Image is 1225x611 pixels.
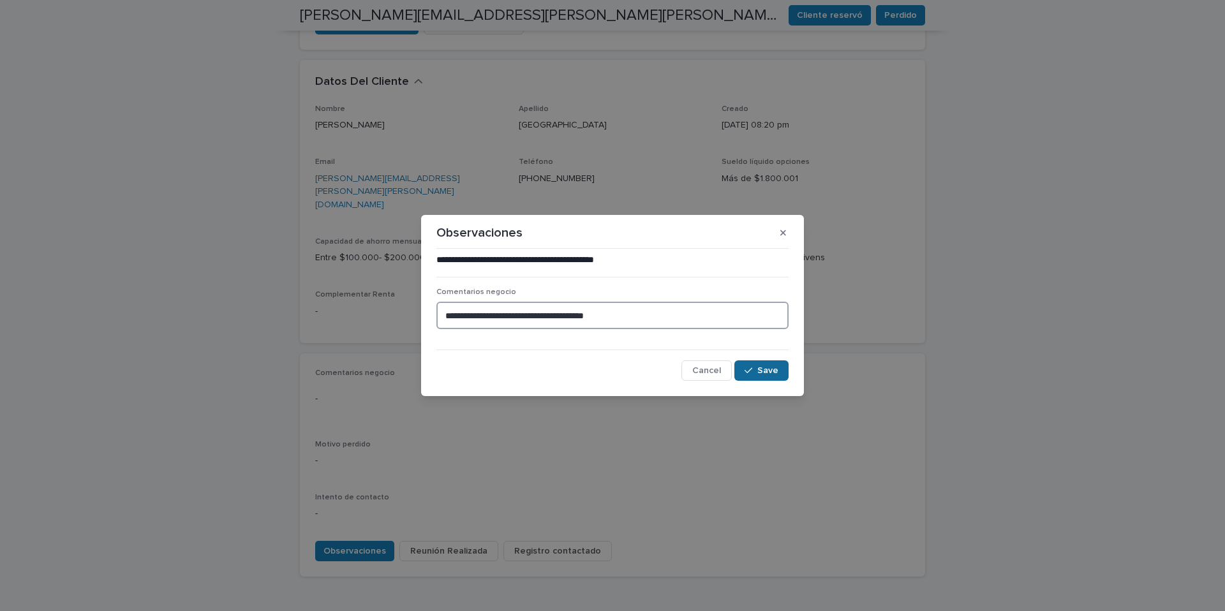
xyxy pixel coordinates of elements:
span: Comentarios negocio [436,288,516,296]
span: Save [757,366,778,375]
button: Save [734,360,789,381]
button: Cancel [681,360,732,381]
p: Observaciones [436,225,523,240]
span: Cancel [692,366,721,375]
